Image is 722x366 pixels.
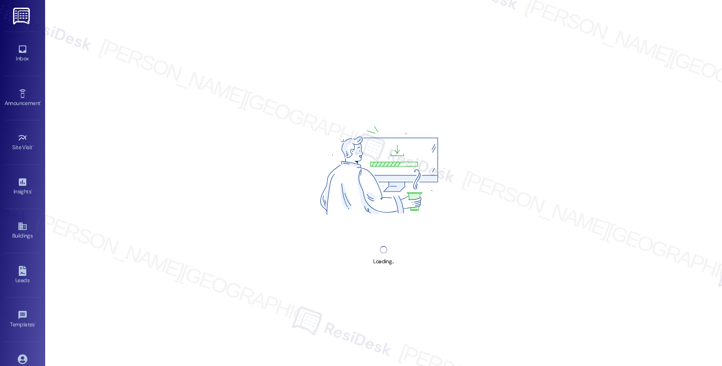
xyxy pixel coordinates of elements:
[31,187,32,193] span: •
[5,174,41,199] a: Insights •
[13,8,32,24] img: ResiDesk Logo
[5,263,41,288] a: Leads
[32,143,34,149] span: •
[5,130,41,155] a: Site Visit •
[35,320,36,326] span: •
[5,41,41,66] a: Inbox
[5,219,41,243] a: Buildings
[373,257,393,266] div: Loading...
[40,99,42,105] span: •
[5,307,41,332] a: Templates •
